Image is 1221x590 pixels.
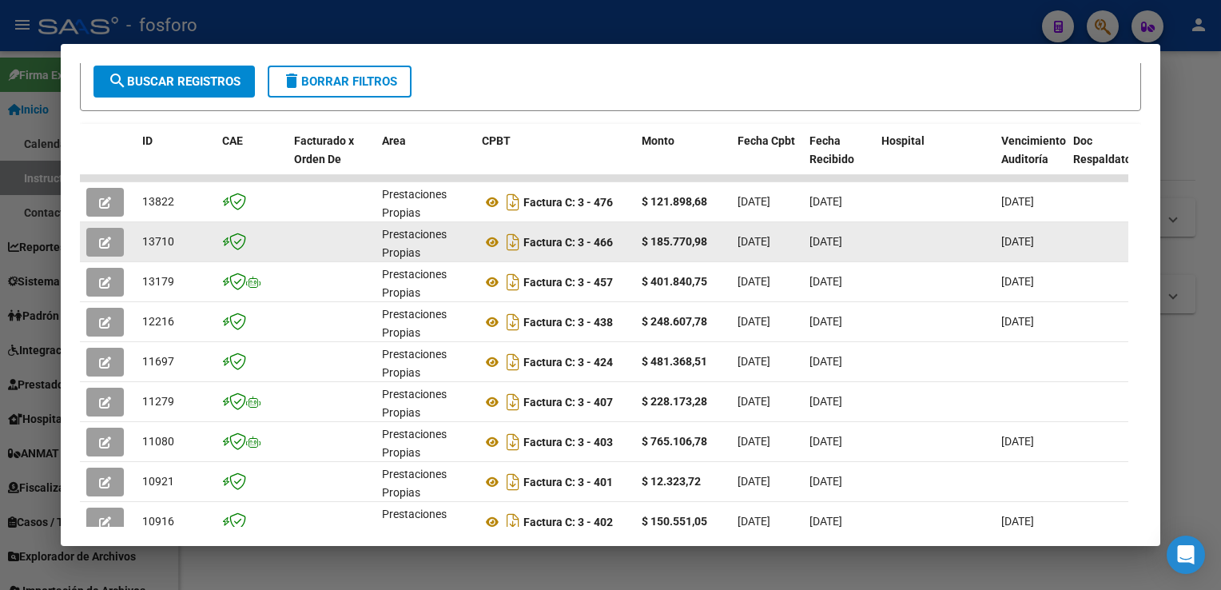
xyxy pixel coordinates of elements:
span: CPBT [482,134,511,147]
datatable-header-cell: Vencimiento Auditoría [995,124,1067,194]
span: Fecha Recibido [809,134,854,165]
span: [DATE] [738,435,770,448]
span: ID [142,134,153,147]
datatable-header-cell: Hospital [875,124,995,194]
mat-icon: search [108,71,127,90]
span: [DATE] [809,315,842,328]
datatable-header-cell: ID [136,124,216,194]
span: [DATE] [1001,515,1034,528]
span: [DATE] [738,395,770,408]
span: [DATE] [738,315,770,328]
i: Descargar documento [503,389,523,415]
span: 11697 [142,355,174,368]
button: Buscar Registros [93,66,255,98]
strong: $ 150.551,05 [642,515,707,528]
i: Descargar documento [503,429,523,455]
span: 12216 [142,315,174,328]
strong: Factura C: 3 - 457 [523,276,613,289]
span: Prestaciones Propias [382,428,447,459]
datatable-header-cell: CPBT [475,124,635,194]
span: CAE [222,134,243,147]
i: Descargar documento [503,469,523,495]
strong: Factura C: 3 - 476 [523,196,613,209]
i: Descargar documento [503,509,523,535]
span: 10916 [142,515,174,528]
span: 11080 [142,435,174,448]
strong: $ 12.323,72 [642,475,701,488]
span: Doc Respaldatoria [1073,134,1145,165]
span: [DATE] [809,195,842,208]
span: Prestaciones Propias [382,268,447,299]
i: Descargar documento [503,349,523,375]
datatable-header-cell: Facturado x Orden De [288,124,376,194]
span: [DATE] [738,235,770,248]
span: Fecha Cpbt [738,134,795,147]
span: Borrar Filtros [282,74,397,89]
span: [DATE] [1001,275,1034,288]
span: Prestaciones Propias [382,188,447,219]
span: Prestaciones Propias [382,508,447,539]
span: [DATE] [809,435,842,448]
datatable-header-cell: Fecha Cpbt [731,124,803,194]
span: Area [382,134,406,147]
button: Borrar Filtros [268,66,412,98]
span: Prestaciones Propias [382,228,447,259]
datatable-header-cell: Fecha Recibido [803,124,875,194]
span: [DATE] [738,475,770,488]
span: [DATE] [738,355,770,368]
span: 13179 [142,275,174,288]
span: Prestaciones Propias [382,468,447,499]
strong: Factura C: 3 - 401 [523,476,613,488]
i: Descargar documento [503,229,523,255]
span: Vencimiento Auditoría [1001,134,1066,165]
strong: $ 401.840,75 [642,275,707,288]
span: 13710 [142,235,174,248]
span: [DATE] [738,275,770,288]
span: 10921 [142,475,174,488]
datatable-header-cell: Area [376,124,475,194]
span: [DATE] [1001,235,1034,248]
strong: Factura C: 3 - 466 [523,236,613,249]
span: [DATE] [1001,195,1034,208]
strong: Factura C: 3 - 407 [523,396,613,409]
span: [DATE] [809,275,842,288]
span: [DATE] [738,195,770,208]
span: Hospital [881,134,925,147]
span: [DATE] [809,395,842,408]
div: Open Intercom Messenger [1167,536,1205,574]
span: Facturado x Orden De [294,134,354,165]
span: [DATE] [738,515,770,528]
span: [DATE] [809,355,842,368]
span: [DATE] [809,235,842,248]
strong: $ 185.770,98 [642,235,707,248]
span: [DATE] [1001,315,1034,328]
strong: $ 228.173,28 [642,395,707,408]
span: 11279 [142,395,174,408]
strong: $ 248.607,78 [642,315,707,328]
span: Prestaciones Propias [382,388,447,419]
span: [DATE] [809,475,842,488]
datatable-header-cell: CAE [216,124,288,194]
datatable-header-cell: Monto [635,124,731,194]
span: Buscar Registros [108,74,241,89]
strong: $ 765.106,78 [642,435,707,448]
strong: Factura C: 3 - 402 [523,516,613,528]
span: Prestaciones Propias [382,308,447,339]
span: [DATE] [809,515,842,528]
span: Monto [642,134,674,147]
span: 13822 [142,195,174,208]
strong: Factura C: 3 - 403 [523,436,613,448]
strong: Factura C: 3 - 438 [523,316,613,329]
i: Descargar documento [503,189,523,215]
datatable-header-cell: Doc Respaldatoria [1067,124,1163,194]
strong: $ 481.368,51 [642,355,707,368]
i: Descargar documento [503,269,523,295]
strong: $ 121.898,68 [642,195,707,208]
mat-icon: delete [282,71,301,90]
span: Prestaciones Propias [382,348,447,379]
strong: Factura C: 3 - 424 [523,356,613,369]
span: [DATE] [1001,435,1034,448]
i: Descargar documento [503,309,523,335]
